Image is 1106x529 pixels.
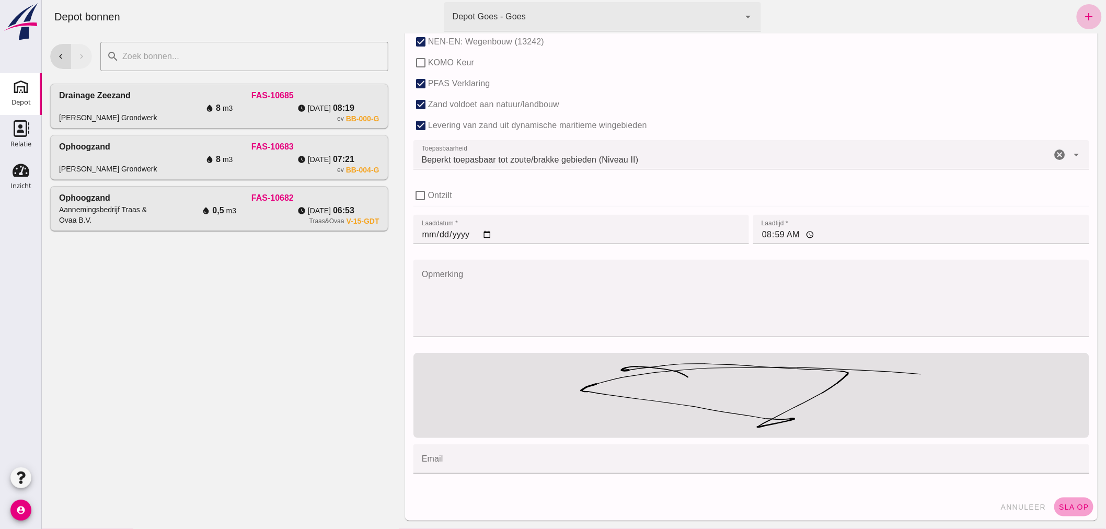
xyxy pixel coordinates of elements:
[10,182,31,189] div: Inzicht
[124,141,337,153] div: FAS-10683
[295,114,302,123] div: ev
[8,186,347,231] a: OphoogzandAannemingsbedrijf Traas & Ovaa B.V.FAS-106820,5m3[DATE]06:53Traas&OvaaV-15-GDT
[1041,10,1054,23] i: add
[411,10,484,23] div: Depot Goes - Goes
[17,112,116,123] div: [PERSON_NAME] Grondwerk
[386,31,502,52] label: NEN-EN: Wegenbouw (13242)
[266,103,289,113] span: [DATE]
[174,153,179,166] span: 8
[10,141,31,147] div: Relatie
[1029,148,1041,161] i: arrow_drop_down
[386,185,410,206] label: Ontzilt
[124,89,337,102] div: FAS-10685
[386,52,432,73] label: KOMO Keur
[304,166,338,174] div: BB-004-G
[17,141,68,153] div: Ophoogzand
[174,102,179,114] span: 8
[160,206,168,215] i: water_drop
[11,99,31,106] div: Depot
[8,135,347,180] a: Ophoogzand[PERSON_NAME] GrondwerkFAS-106838m3[DATE]07:21evBB-004-G
[181,154,191,165] span: m3
[8,84,347,129] a: Drainage Zeezand[PERSON_NAME] GrondwerkFAS-106858m3[DATE]08:19evBB-000-G
[164,104,172,112] i: water_drop
[291,102,313,114] span: 08:19
[170,204,182,217] span: 0,5
[266,154,289,165] span: [DATE]
[77,42,340,71] input: Zoek bonnen...
[256,206,264,215] i: watch_later
[386,73,448,94] label: PFAS Verklaring
[304,114,338,123] div: BB-000-G
[124,192,337,204] div: FAS-10682
[700,10,713,23] i: arrow_drop_down
[185,205,194,216] span: m3
[17,192,68,204] div: Ophoogzand
[14,52,24,61] i: chevron_left
[2,3,40,41] img: logo-small.a267ee39.svg
[959,503,1005,511] span: annuleer
[954,498,1009,516] button: annuleer
[164,155,172,164] i: water_drop
[256,155,264,164] i: watch_later
[1012,498,1052,516] button: sla op
[266,205,289,216] span: [DATE]
[1012,148,1024,161] i: Wis Toepasbaarheid
[386,115,605,136] label: Levering van zand uit dynamische maritieme wingebieden
[268,217,303,225] div: Traas&Ovaa
[291,153,313,166] span: 07:21
[305,217,338,225] div: V-15-GDT
[10,500,31,521] i: account_circle
[65,50,77,63] i: search
[386,94,517,115] label: Zand voldoet aan natuur/landbouw
[295,166,302,174] div: ev
[1017,503,1047,511] span: sla op
[17,164,116,174] div: [PERSON_NAME] Grondwerk
[291,204,313,217] span: 06:53
[4,9,87,24] div: Depot bonnen
[380,154,597,166] span: Beperkt toepasbaar tot zoute/brakke gebieden (Niveau II)
[17,204,124,225] div: Aannemingsbedrijf Traas & Ovaa B.V.
[256,104,264,112] i: watch_later
[181,103,191,113] span: m3
[17,89,89,102] div: Drainage Zeezand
